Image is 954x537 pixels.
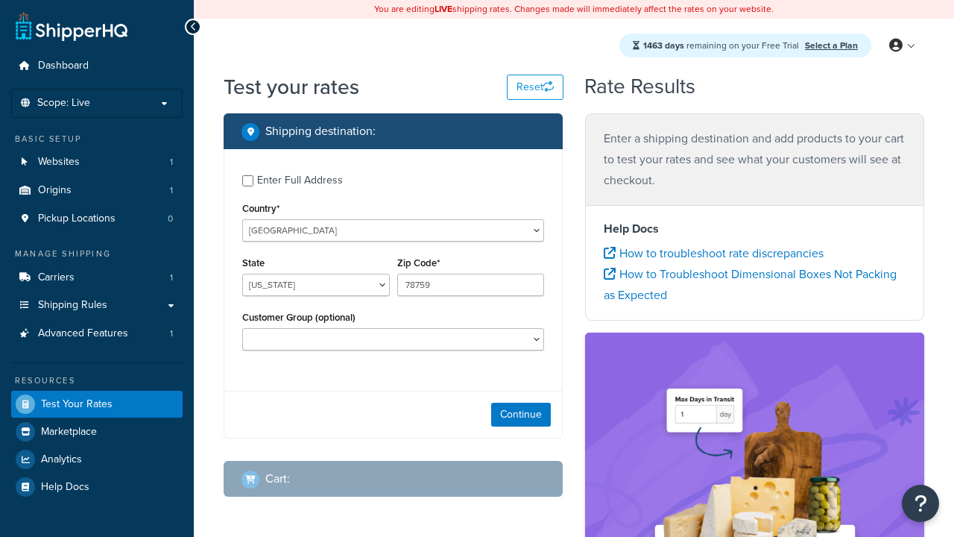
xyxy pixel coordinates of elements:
button: Reset [507,75,563,100]
h4: Help Docs [604,220,906,238]
span: Advanced Features [38,327,128,340]
a: Carriers1 [11,264,183,292]
a: How to troubleshoot rate discrepancies [604,245,824,262]
li: Carriers [11,264,183,292]
button: Continue [491,403,551,427]
span: remaining on your Free Trial [643,39,801,52]
a: Marketplace [11,418,183,445]
a: Shipping Rules [11,292,183,319]
span: Pickup Locations [38,213,116,225]
a: Advanced Features1 [11,320,183,348]
span: 0 [168,213,173,225]
input: Enter Full Address [242,175,253,186]
button: Open Resource Center [902,485,939,522]
div: Enter Full Address [257,170,343,191]
label: Zip Code* [397,257,440,268]
h1: Test your rates [224,72,359,101]
span: Shipping Rules [38,299,107,312]
span: Websites [38,156,80,169]
label: Customer Group (optional) [242,312,356,323]
li: Websites [11,148,183,176]
h2: Rate Results [584,75,695,98]
span: Analytics [41,453,82,466]
div: Resources [11,374,183,387]
span: 1 [170,156,173,169]
a: Select a Plan [805,39,858,52]
a: Origins1 [11,177,183,204]
label: Country* [242,203,279,214]
h2: Shipping destination : [265,125,376,138]
strong: 1463 days [643,39,684,52]
span: Marketplace [41,426,97,439]
div: Basic Setup [11,133,183,145]
span: 1 [170,184,173,197]
li: Origins [11,177,183,204]
b: LIVE [435,2,452,16]
a: Help Docs [11,474,183,500]
span: Carriers [38,271,75,284]
a: Dashboard [11,52,183,80]
p: Enter a shipping destination and add products to your cart to test your rates and see what your c... [604,128,906,191]
a: How to Troubleshoot Dimensional Boxes Not Packing as Expected [604,266,897,304]
span: Help Docs [41,481,89,494]
span: Scope: Live [37,97,90,110]
li: Advanced Features [11,320,183,348]
span: Origins [38,184,72,197]
h2: Cart : [265,472,290,486]
a: Test Your Rates [11,391,183,418]
span: Test Your Rates [41,398,113,411]
a: Websites1 [11,148,183,176]
a: Pickup Locations0 [11,205,183,233]
span: Dashboard [38,60,89,72]
li: Pickup Locations [11,205,183,233]
span: 1 [170,327,173,340]
div: Manage Shipping [11,248,183,260]
label: State [242,257,265,268]
span: 1 [170,271,173,284]
a: Analytics [11,446,183,473]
